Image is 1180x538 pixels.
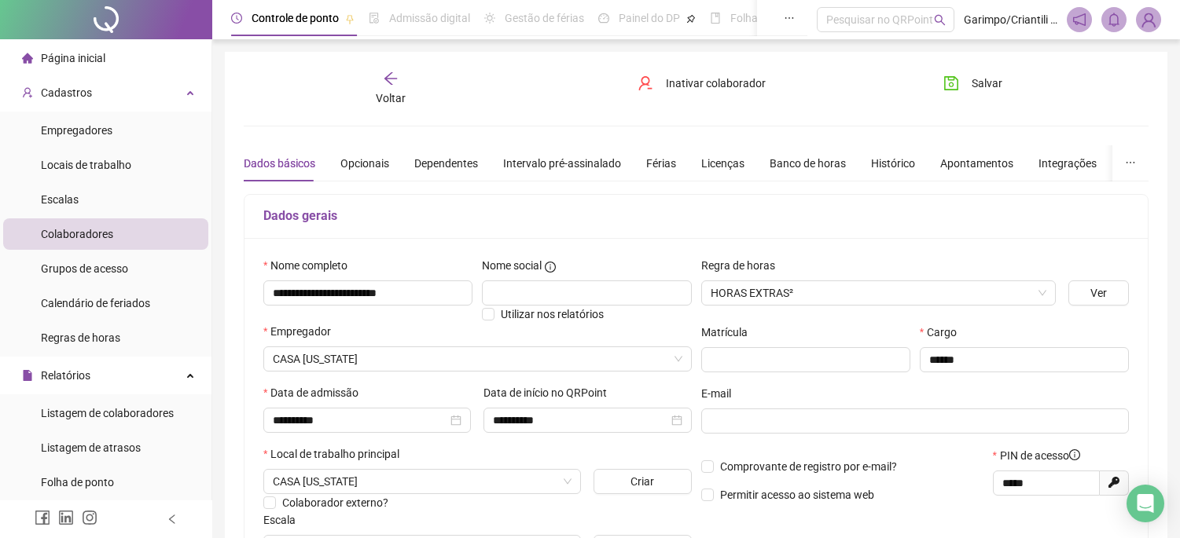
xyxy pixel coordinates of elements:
[82,510,97,525] span: instagram
[231,13,242,24] span: clock-circle
[1127,485,1164,522] div: Open Intercom Messenger
[263,323,341,340] label: Empregador
[41,369,90,382] span: Relatórios
[770,155,846,172] div: Banco de horas
[41,228,113,240] span: Colaboradores
[369,13,380,24] span: file-done
[41,159,131,171] span: Locais de trabalho
[598,13,609,24] span: dashboard
[1069,449,1080,460] span: info-circle
[273,470,572,493] span: RUA BELO HORIZONTE NR 73 - BAIRRO CENTRO EMBU DAS ARTES - SP
[701,385,741,402] label: E-mail
[666,75,766,92] span: Inativar colaborador
[483,384,617,401] label: Data de início no QRPoint
[167,514,178,525] span: left
[282,496,388,509] span: Colaborador externo?
[943,75,959,91] span: save
[1038,155,1097,172] div: Integrações
[1068,280,1129,306] button: Ver
[964,11,1058,28] span: Garimpo/Criantili - O GARIMPO
[41,331,120,344] span: Regras de horas
[41,262,128,275] span: Grupos de acesso
[701,257,785,274] label: Regra de horas
[720,460,897,473] span: Comprovante de registro por e-mail?
[934,14,946,26] span: search
[41,476,114,489] span: Folha de ponto
[58,510,74,525] span: linkedin
[871,155,915,172] div: Histórico
[630,473,654,490] span: Criar
[972,75,1002,92] span: Salvar
[35,510,50,525] span: facebook
[701,155,744,172] div: Licenças
[41,52,105,64] span: Página inicial
[263,384,369,401] label: Data de admissão
[41,124,112,137] span: Empregadores
[701,324,758,341] label: Matrícula
[711,281,1046,305] span: HORAS EXTRAS²
[503,155,621,172] div: Intervalo pré-assinalado
[263,511,306,529] label: Escala
[376,92,406,104] span: Voltar
[646,155,676,172] div: Férias
[940,155,1013,172] div: Apontamentos
[41,407,174,419] span: Listagem de colaboradores
[1072,13,1086,27] span: notification
[594,469,691,494] button: Criar
[22,87,33,98] span: user-add
[414,155,478,172] div: Dependentes
[345,14,355,24] span: pushpin
[545,262,556,273] span: info-circle
[720,489,874,501] span: Permitir acesso ao sistema web
[1107,13,1121,27] span: bell
[389,12,470,24] span: Admissão digital
[619,12,680,24] span: Painel do DP
[1137,8,1160,31] img: 2226
[340,155,389,172] div: Opcionais
[273,347,682,371] span: DANIELE CARVALHO ABREU - ME
[1112,145,1149,181] button: ellipsis
[932,71,1014,96] button: Salvar
[482,257,542,274] span: Nome social
[730,12,831,24] span: Folha de pagamento
[41,441,141,454] span: Listagem de atrasos
[22,53,33,64] span: home
[710,13,721,24] span: book
[41,193,79,206] span: Escalas
[1000,447,1080,464] span: PIN de acesso
[22,370,33,381] span: file
[505,12,584,24] span: Gestão de férias
[1125,157,1136,168] span: ellipsis
[383,71,399,86] span: arrow-left
[686,14,696,24] span: pushpin
[263,445,410,463] label: Local de trabalho principal
[41,86,92,99] span: Cadastros
[1090,284,1107,302] span: Ver
[638,75,653,91] span: user-delete
[784,13,795,24] span: ellipsis
[263,257,358,274] label: Nome completo
[41,297,150,309] span: Calendário de feriados
[244,155,315,172] div: Dados básicos
[484,13,495,24] span: sun
[252,12,339,24] span: Controle de ponto
[626,71,777,96] button: Inativar colaborador
[263,207,1129,225] h5: Dados gerais
[920,324,967,341] label: Cargo
[501,308,604,320] span: Utilizar nos relatórios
